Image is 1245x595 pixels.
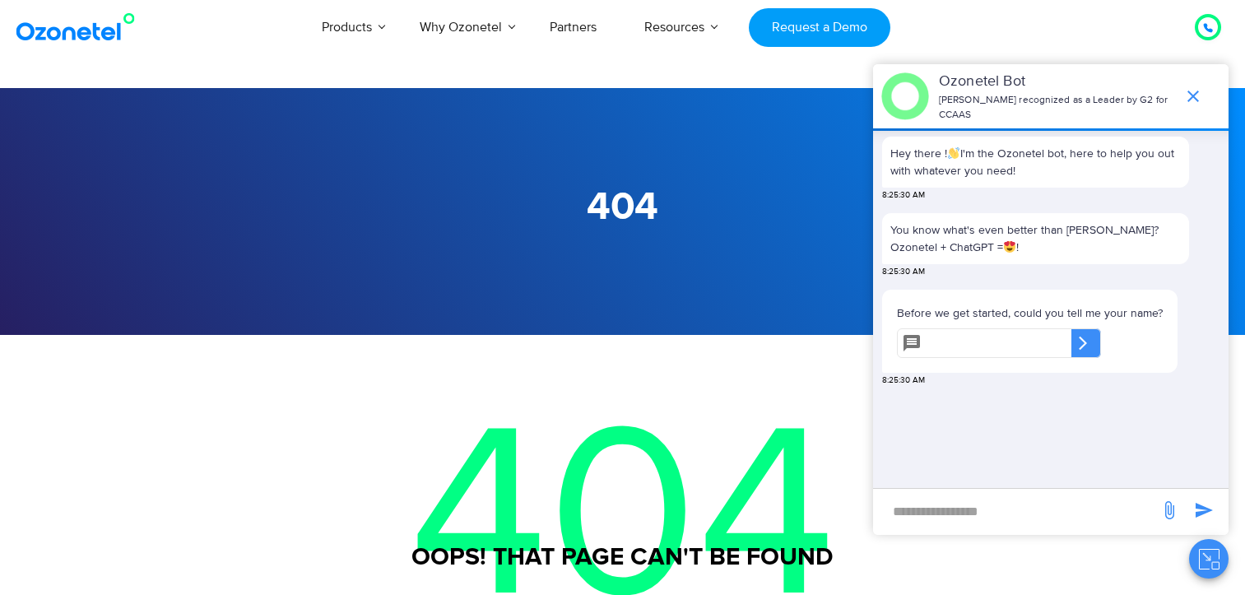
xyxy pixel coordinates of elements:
a: Request a Demo [749,8,890,47]
span: 8:25:30 AM [882,374,925,387]
span: send message [1153,494,1186,527]
h3: Oops! That page can't be found [109,542,1137,574]
div: new-msg-input [881,497,1151,527]
p: Hey there ! I'm the Ozonetel bot, here to help you out with whatever you need! [890,145,1181,179]
p: Ozonetel Bot [939,71,1175,93]
p: You know what's even better than [PERSON_NAME]? Ozonetel + ChatGPT = ! [890,221,1181,256]
h1: 404 [109,185,1137,230]
span: 8:25:30 AM [882,189,925,202]
img: header [881,72,929,120]
img: 😍 [1004,241,1015,253]
button: Close chat [1189,539,1229,579]
span: end chat or minimize [1177,80,1210,113]
img: 👋 [948,147,959,159]
span: 8:25:30 AM [882,266,925,278]
p: Before we get started, could you tell me your name? [897,304,1163,322]
p: [PERSON_NAME] recognized as a Leader by G2 for CCAAS [939,93,1175,123]
span: send message [1187,494,1220,527]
